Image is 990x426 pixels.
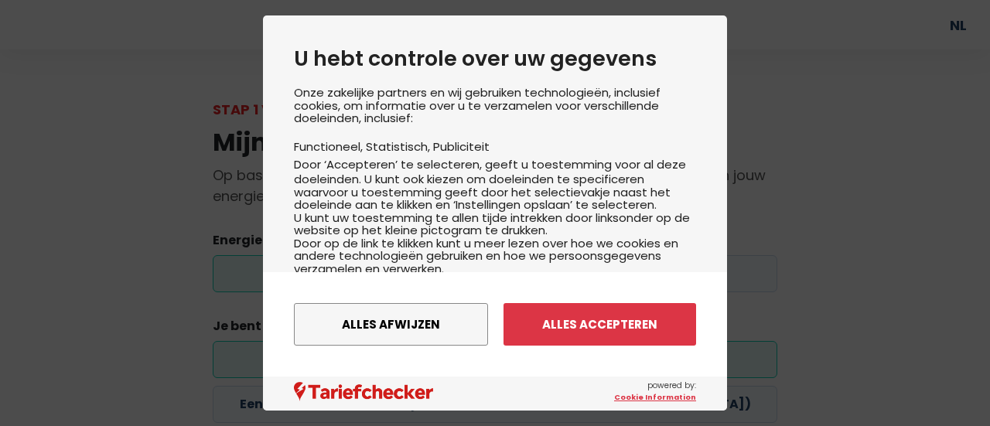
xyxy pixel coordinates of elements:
li: Statistisch [366,138,433,155]
button: Alles accepteren [504,303,696,346]
a: Cookie Information [614,392,696,403]
img: logo [294,382,433,401]
div: Onze zakelijke partners en wij gebruiken technologieën, inclusief cookies, om informatie over u t... [294,87,696,348]
h2: U hebt controle over uw gegevens [294,46,696,71]
span: powered by: [614,380,696,403]
li: Functioneel [294,138,366,155]
li: Publiciteit [433,138,490,155]
button: Alles afwijzen [294,303,488,346]
div: menu [263,272,727,377]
